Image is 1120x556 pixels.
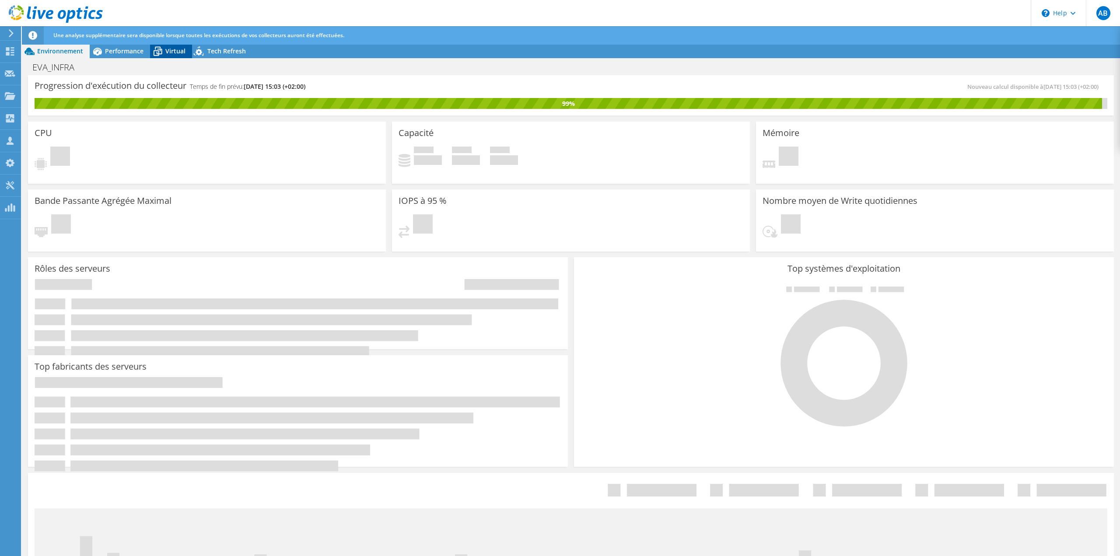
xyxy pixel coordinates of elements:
[452,155,480,165] h4: 0 Gio
[190,82,305,91] h4: Temps de fin prévu:
[50,147,70,168] span: En attente
[490,155,518,165] h4: 0 Gio
[35,264,110,273] h3: Rôles des serveurs
[452,147,472,155] span: Espace libre
[414,147,434,155] span: Utilisé
[28,63,88,72] h1: EVA_INFRA
[763,196,917,206] h3: Nombre moyen de Write quotidiennes
[490,147,510,155] span: Total
[1096,6,1110,20] span: AB
[37,47,83,55] span: Environnement
[967,83,1103,91] span: Nouveau calcul disponible à
[1042,9,1050,17] svg: \n
[51,214,71,236] span: En attente
[35,99,1102,108] div: 99%
[581,264,1107,273] h3: Top systèmes d'exploitation
[413,214,433,236] span: En attente
[781,214,801,236] span: En attente
[53,31,344,39] span: Une analyse supplémentaire sera disponible lorsque toutes les exécutions de vos collecteurs auron...
[165,47,185,55] span: Virtual
[35,196,171,206] h3: Bande Passante Agrégée Maximal
[244,82,305,91] span: [DATE] 15:03 (+02:00)
[779,147,798,168] span: En attente
[35,362,147,371] h3: Top fabricants des serveurs
[399,128,434,138] h3: Capacité
[414,155,442,165] h4: 0 Gio
[399,196,447,206] h3: IOPS à 95 %
[763,128,799,138] h3: Mémoire
[105,47,143,55] span: Performance
[1043,83,1099,91] span: [DATE] 15:03 (+02:00)
[35,128,52,138] h3: CPU
[207,47,246,55] span: Tech Refresh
